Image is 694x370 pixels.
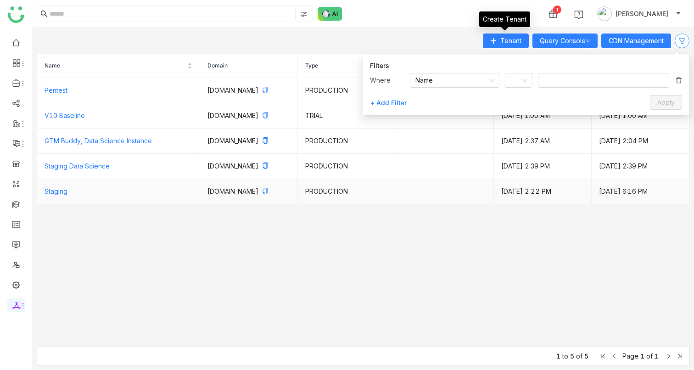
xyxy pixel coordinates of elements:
[45,162,110,170] a: Staging Data Science
[597,6,612,21] img: avatar
[576,352,582,360] span: of
[298,78,396,103] td: PRODUCTION
[298,103,396,129] td: TRIAL
[655,352,659,360] span: 1
[45,86,67,94] a: Pentest
[553,6,561,14] div: 1
[592,129,689,154] td: [DATE] 2:04 PM
[494,154,592,179] td: [DATE] 2:39 PM
[8,6,24,23] img: logo
[300,11,308,18] img: search-type.svg
[318,7,342,21] img: ask-buddy-normal.svg
[570,352,574,360] span: 5
[494,103,592,129] td: [DATE] 1:00 AM
[622,352,638,360] span: Page
[45,137,152,145] a: GTM Buddy, Data Science Instance
[494,129,592,154] td: [DATE] 2:37 AM
[45,112,85,119] a: V10 Baseline
[562,352,568,360] span: to
[298,154,396,179] td: PRODUCTION
[616,9,668,19] span: [PERSON_NAME]
[370,95,407,110] span: + Add Filter
[207,186,290,196] p: [DOMAIN_NAME]
[370,61,682,70] div: Filters
[370,76,391,84] span: Where
[200,54,298,78] th: Domain
[592,103,689,129] td: [DATE] 1:00 AM
[574,10,583,19] img: help.svg
[601,34,671,48] button: CDN Management
[415,73,494,87] nz-select-item: Name
[540,37,590,45] a: Query Console
[207,111,290,121] p: [DOMAIN_NAME]
[646,352,653,360] span: of
[207,136,290,146] p: [DOMAIN_NAME]
[45,187,67,195] a: Staging
[640,352,644,360] span: 1
[595,6,683,21] button: [PERSON_NAME]
[298,129,396,154] td: PRODUCTION
[494,179,592,204] td: [DATE] 2:22 PM
[556,352,560,360] span: 1
[592,179,689,204] td: [DATE] 6:16 PM
[592,154,689,179] td: [DATE] 2:39 PM
[207,161,290,171] p: [DOMAIN_NAME]
[298,179,396,204] td: PRODUCTION
[207,85,290,95] p: [DOMAIN_NAME]
[584,352,588,360] span: 5
[609,36,664,46] span: CDN Management
[483,34,529,48] button: Tenant
[532,34,598,48] button: Query Console
[650,95,682,110] button: Apply
[500,36,521,46] span: Tenant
